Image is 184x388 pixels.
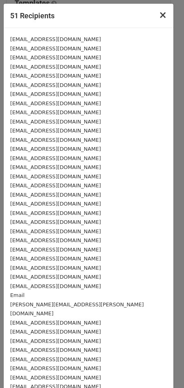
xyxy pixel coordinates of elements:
[10,155,101,161] small: [EMAIL_ADDRESS][DOMAIN_NAME]
[10,182,101,189] small: [EMAIL_ADDRESS][DOMAIN_NAME]
[10,10,55,21] h5: 51 Recipients
[10,128,101,134] small: [EMAIL_ADDRESS][DOMAIN_NAME]
[10,91,101,97] small: [EMAIL_ADDRESS][DOMAIN_NAME]
[10,274,101,280] small: [EMAIL_ADDRESS][DOMAIN_NAME]
[10,119,101,125] small: [EMAIL_ADDRESS][DOMAIN_NAME]
[10,347,101,353] small: [EMAIL_ADDRESS][DOMAIN_NAME]
[10,365,101,371] small: [EMAIL_ADDRESS][DOMAIN_NAME]
[10,338,101,344] small: [EMAIL_ADDRESS][DOMAIN_NAME]
[10,247,101,253] small: [EMAIL_ADDRESS][DOMAIN_NAME]
[10,356,101,362] small: [EMAIL_ADDRESS][DOMAIN_NAME]
[10,173,101,180] small: [EMAIL_ADDRESS][DOMAIN_NAME]
[10,73,101,79] small: [EMAIL_ADDRESS][DOMAIN_NAME]
[10,329,101,335] small: [EMAIL_ADDRESS][DOMAIN_NAME]
[10,82,101,88] small: [EMAIL_ADDRESS][DOMAIN_NAME]
[10,164,101,170] small: [EMAIL_ADDRESS][DOMAIN_NAME]
[143,349,184,388] iframe: Chat Widget
[10,36,101,42] small: [EMAIL_ADDRESS][DOMAIN_NAME]
[10,109,101,115] small: [EMAIL_ADDRESS][DOMAIN_NAME]
[10,237,101,243] small: [EMAIL_ADDRESS][DOMAIN_NAME]
[152,4,173,26] button: Close
[10,137,101,143] small: [EMAIL_ADDRESS][DOMAIN_NAME]
[10,219,101,225] small: [EMAIL_ADDRESS][DOMAIN_NAME]
[10,256,101,262] small: [EMAIL_ADDRESS][DOMAIN_NAME]
[10,283,101,289] small: [EMAIL_ADDRESS][DOMAIN_NAME]
[10,320,101,326] small: [EMAIL_ADDRESS][DOMAIN_NAME]
[10,210,101,216] small: [EMAIL_ADDRESS][DOMAIN_NAME]
[10,192,101,198] small: [EMAIL_ADDRESS][DOMAIN_NAME]
[10,375,101,381] small: [EMAIL_ADDRESS][DOMAIN_NAME]
[10,265,101,271] small: [EMAIL_ADDRESS][DOMAIN_NAME]
[10,228,101,234] small: [EMAIL_ADDRESS][DOMAIN_NAME]
[10,301,144,317] small: [PERSON_NAME][EMAIL_ADDRESS][PERSON_NAME][DOMAIN_NAME]
[10,292,24,298] small: Email
[10,100,101,106] small: [EMAIL_ADDRESS][DOMAIN_NAME]
[10,146,101,152] small: [EMAIL_ADDRESS][DOMAIN_NAME]
[10,64,101,70] small: [EMAIL_ADDRESS][DOMAIN_NAME]
[10,46,101,52] small: [EMAIL_ADDRESS][DOMAIN_NAME]
[10,54,101,61] small: [EMAIL_ADDRESS][DOMAIN_NAME]
[10,201,101,207] small: [EMAIL_ADDRESS][DOMAIN_NAME]
[159,9,167,21] span: ×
